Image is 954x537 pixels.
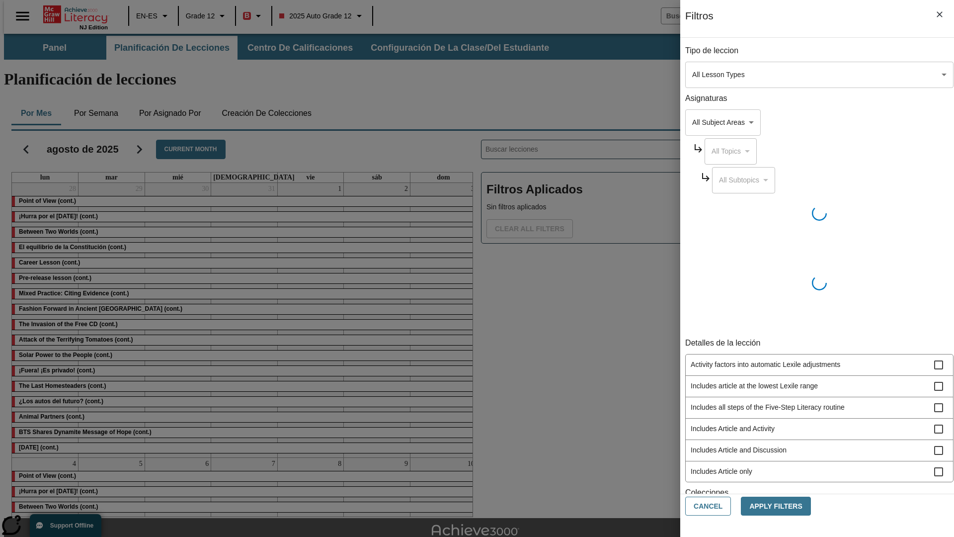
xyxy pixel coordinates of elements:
[685,45,954,57] p: Tipo de leccion
[686,397,953,419] div: Includes all steps of the Five-Step Literacy routine
[691,466,934,477] span: Includes Article only
[686,419,953,440] div: Includes Article and Activity
[685,93,954,104] p: Asignaturas
[712,167,775,193] div: Seleccione una Asignatura
[705,138,757,165] div: Seleccione una Asignatura
[685,109,761,136] div: Seleccione una Asignatura
[685,338,954,349] p: Detalles de la lección
[686,355,953,376] div: Activity factors into automatic Lexile adjustments
[929,4,950,25] button: Cerrar los filtros del Menú lateral
[685,10,714,37] h1: Filtros
[686,376,953,397] div: Includes article at the lowest Lexile range
[691,445,934,455] span: Includes Article and Discussion
[685,497,731,516] button: Cancel
[686,440,953,461] div: Includes Article and Discussion
[685,354,954,482] ul: Detalles de la lección
[741,497,810,516] button: Apply Filters
[685,62,954,88] div: Seleccione un tipo de lección
[685,487,954,499] p: Colecciones
[691,381,934,391] span: Includes article at the lowest Lexile range
[686,461,953,483] div: Includes Article only
[691,424,934,434] span: Includes Article and Activity
[691,359,934,370] span: Activity factors into automatic Lexile adjustments
[691,402,934,413] span: Includes all steps of the Five-Step Literacy routine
